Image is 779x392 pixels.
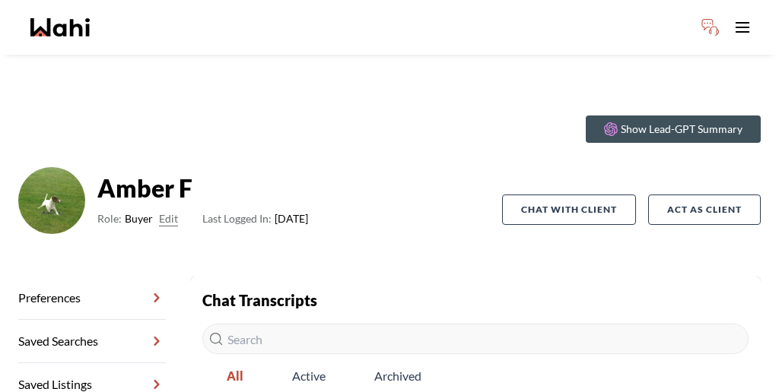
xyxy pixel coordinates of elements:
button: Toggle open navigation menu [727,12,758,43]
a: Preferences [18,277,166,320]
span: Role: [97,210,122,228]
span: Last Logged In: [202,212,272,225]
span: Buyer [125,210,153,228]
span: Archived [350,360,446,392]
span: Active [268,360,350,392]
button: Act as Client [648,194,761,225]
a: Wahi homepage [30,18,90,36]
span: All [202,360,268,392]
p: Show Lead-GPT Summary [621,122,742,137]
button: Chat with client [502,194,636,225]
a: Saved Searches [18,320,166,363]
input: Search [202,324,749,354]
span: [DATE] [202,210,308,228]
button: Show Lead-GPT Summary [586,115,761,143]
strong: Chat Transcripts [202,291,317,309]
button: Edit [159,210,178,228]
img: ACg8ocIBXU2fFQmTluoZv3OHqbdo-zw6yQkOw1-j-fwcnTymSxTpnzA=s96-c [18,167,85,234]
strong: Amber F [97,173,308,204]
